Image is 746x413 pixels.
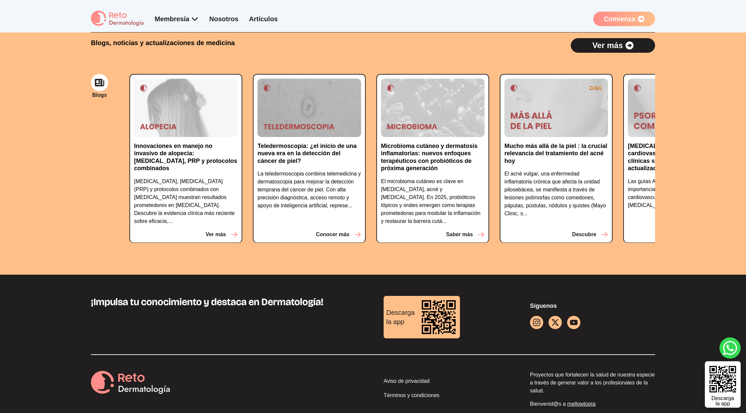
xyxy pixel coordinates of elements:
[91,74,108,99] button: Blogs
[530,371,655,395] p: Proyectos que fortalecen la salud de nuestra especie a través de generar valor a los profesionale...
[92,91,107,99] p: Blogs
[504,170,608,218] p: El acné vulgar, una enfermedad inflamatoria crónica que afecta la unidad pilosebácea, se manifies...
[530,316,543,329] a: instagram button
[384,377,509,387] a: Aviso de privacidad
[572,231,596,239] p: Descubre
[91,11,144,27] img: logo Reto dermatología
[316,231,361,239] button: Conocer más
[446,231,473,239] p: Saber más
[134,177,238,225] p: [MEDICAL_DATA], [MEDICAL_DATA] (PRP) y protocolos combinados con [MEDICAL_DATA] muestran resultad...
[316,231,349,239] p: Conocer más
[258,170,361,210] p: La teledermoscopia combina telemedicina y dermatoscopia para mejorar la detección temprana del cá...
[206,231,238,239] button: Ver más
[567,316,580,329] a: youtube icon
[593,12,655,26] a: Comienza
[571,38,655,53] a: Ver más
[384,305,417,329] div: Descarga la app
[258,142,361,165] p: Teledermoscopia: ¿el inicio de una nueva era en la detección del cáncer de piel?
[628,79,731,137] img: Psoriasis y riesgo cardiovascular: Implicaciones clínicas según las guías actualizadas de la AAD ...
[381,79,485,137] img: Microbioma cutáneo y dermatosis inflamatorias: nuevos enfoques terapéuticos con probióticos de pr...
[91,371,171,395] img: Reto Derma logo
[249,15,278,23] a: Artículos
[504,142,608,165] p: Mucho más allá de la piel : la crucial relevancia del tratamiento del acné hoy
[504,79,608,137] img: Mucho más allá de la piel : la crucial relevancia del tratamiento del acné hoy
[381,142,485,172] p: Microbioma cutáneo y dermatosis inflamatorias: nuevos enfoques terapéuticos con probióticos de pr...
[134,142,238,172] p: Innovaciones en manejo no invasivo de alopecia: [MEDICAL_DATA], PRP y protocolos combinados
[91,38,235,47] p: Blogs, noticias y actualizaciones de medicina
[258,79,361,137] img: Teledermoscopia: ¿el inicio de una nueva era en la detección del cáncer de piel?
[711,396,734,406] div: Descarga la app
[530,301,655,310] p: Síguenos
[134,142,238,177] a: Innovaciones en manejo no invasivo de alopecia: [MEDICAL_DATA], PRP y protocolos combinados
[258,142,361,170] a: Teledermoscopia: ¿el inicio de una nueva era en la detección del cáncer de piel?
[417,296,460,338] img: download reto dermatología qr
[504,142,608,170] a: Mucho más allá de la piel : la crucial relevancia del tratamiento del acné hoy
[155,14,199,24] div: Membresía
[446,231,485,239] button: Saber más
[628,142,731,177] a: [MEDICAL_DATA] y riesgo cardiovascular: Implicaciones clínicas según las guías actualizadas de la...
[719,337,741,359] a: whatsapp button
[592,40,623,51] p: Ver más
[91,296,362,308] h3: ¡Impulsa tu conocimiento y destaca en Dermatología!
[572,231,608,239] button: Descubre
[567,401,595,407] a: mellowtopía
[209,15,239,23] a: Nosotros
[384,391,509,402] a: Términos y condiciones
[549,316,562,329] a: facebook button
[381,142,485,177] a: Microbioma cutáneo y dermatosis inflamatorias: nuevos enfoques terapéuticos con probióticos de pr...
[628,177,731,209] p: Las guías AAD 2025 destacan la importancia de evaluar el riesgo cardiovascular en pacientes con [...
[91,16,655,35] h2: Podría interesarte
[134,79,238,137] img: Innovaciones en manejo no invasivo de alopecia: microneedling, PRP y protocolos combinados
[530,400,655,408] p: Bienvenid@s a
[381,177,485,225] p: El microbioma cutáneo es clave en [MEDICAL_DATA], acné y [MEDICAL_DATA]. En 2025, probióticos tóp...
[206,231,226,239] p: Ver más
[628,142,731,172] p: [MEDICAL_DATA] y riesgo cardiovascular: Implicaciones clínicas según las guías actualizadas de la...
